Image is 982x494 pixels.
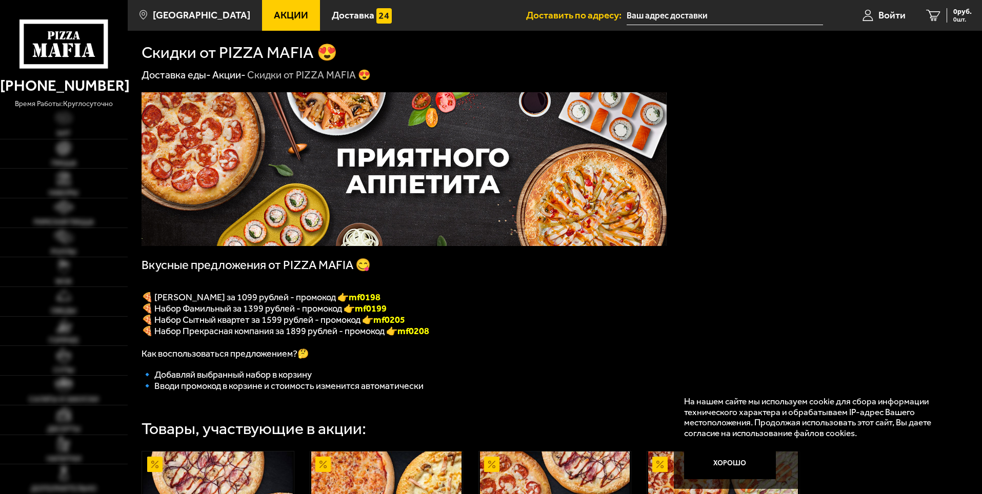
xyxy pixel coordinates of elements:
[315,457,331,472] img: Акционный
[142,325,397,337] span: 🍕 Набор Прекрасная компания за 1899 рублей - промокод 👉
[274,10,308,20] span: Акции
[142,69,211,81] a: Доставка еды-
[652,457,668,472] img: Акционный
[953,8,972,15] span: 0 руб.
[56,130,71,137] span: Хит
[53,366,74,374] span: Супы
[51,159,76,167] span: Пицца
[47,425,81,433] span: Десерты
[34,218,94,225] span: Римская пицца
[397,325,429,337] span: mf0208
[142,348,309,359] span: Как воспользоваться предложением?🤔
[147,457,163,472] img: Акционный
[142,292,380,303] span: 🍕 [PERSON_NAME] за 1099 рублей - промокод 👉
[376,8,392,24] img: 15daf4d41897b9f0e9f617042186c801.svg
[49,189,78,196] span: Наборы
[142,421,366,437] div: Товары, участвующие в акции:
[47,455,81,462] span: Напитки
[153,10,250,20] span: [GEOGRAPHIC_DATA]
[31,485,96,492] span: Дополнительно
[953,16,972,23] span: 0 шт.
[247,69,371,82] div: Скидки от PIZZA MAFIA 😍
[142,314,405,325] span: 🍕 Набор Сытный квартет за 1599 рублей - промокод 👉
[142,92,667,246] img: 1024x1024
[349,292,380,303] font: mf0198
[332,10,374,20] span: Доставка
[142,45,337,61] h1: Скидки от PIZZA MAFIA 😍
[627,6,823,25] input: Ваш адрес доставки
[355,303,387,314] b: mf0199
[373,314,405,325] b: mf0205
[684,396,952,439] p: На нашем сайте мы используем cookie для сбора информации технического характера и обрабатываем IP...
[29,396,98,403] span: Салаты и закуски
[142,258,371,272] span: Вкусные предложения от PIZZA MAFIA 😋
[684,448,776,479] button: Хорошо
[526,10,627,20] span: Доставить по адресу:
[51,248,76,255] span: Роллы
[142,303,387,314] span: 🍕 Набор Фамильный за 1399 рублей - промокод 👉
[51,307,76,314] span: Обеды
[212,69,246,81] a: Акции-
[484,457,499,472] img: Акционный
[142,369,312,380] span: 🔹 Добавляй выбранный набор в корзину
[142,380,424,392] span: 🔹 Вводи промокод в корзине и стоимость изменится автоматически
[49,337,79,344] span: Горячее
[55,278,72,285] span: WOK
[878,10,906,20] span: Войти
